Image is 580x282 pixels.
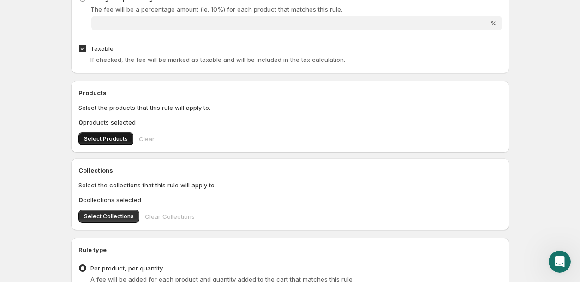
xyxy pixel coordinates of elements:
div: The team will be back 🕒 [15,180,144,198]
div: user says… [7,97,177,125]
h1: Fin [45,5,56,12]
h2: Collections [78,166,502,175]
iframe: Intercom live chat [549,251,571,273]
span: If checked, the fee will be marked as taxable and will be included in the tax calculation. [90,56,345,63]
p: Select the products that this rule will apply to. [78,103,502,112]
div: You’ll get replies here and in your email: ✉️ [15,131,144,176]
div: Fin says… [7,125,177,205]
textarea: Message… [8,192,177,208]
button: Send a message… [158,208,173,222]
button: Gif picker [29,211,36,219]
p: The team can also help [45,12,115,21]
span: Select Collections [84,213,134,220]
h2: Products [78,88,502,97]
div: can i run reports on these fees? [67,103,170,112]
span: Taxable [90,45,114,52]
button: Select Products [78,132,133,145]
span: Select Products [84,135,128,143]
b: [PERSON_NAME][EMAIL_ADDRESS][PERSON_NAME][DOMAIN_NAME] [15,149,140,174]
p: The fee will be a percentage amount (ie. 10%) for each product that matches this rule. [90,5,502,14]
button: Upload attachment [44,211,51,219]
img: Profile image for Fin [26,5,41,20]
button: Select Collections [78,210,139,223]
b: 0 [78,196,83,204]
button: Home [144,4,162,21]
div: can i run reports on these fees? [60,97,178,118]
div: You’ll get replies here and in your email:✉️[PERSON_NAME][EMAIL_ADDRESS][PERSON_NAME][DOMAIN_NAME... [7,125,151,204]
div: Close [162,4,179,20]
p: collections selected [78,195,502,204]
button: Emoji picker [14,211,22,219]
b: In 2 hours [23,190,59,197]
span: % [490,19,496,27]
p: Select the collections that this rule will apply to. [78,180,502,190]
div: Welcome. We are glad you are here. Please let us know if you have any troubles or need anything. [28,55,167,82]
button: Start recording [59,211,66,219]
span: Per product, per quantity [90,264,163,272]
b: 0 [78,119,83,126]
button: Scroll to bottom [84,170,100,186]
button: go back [6,4,24,21]
p: products selected [78,118,502,127]
h2: Rule type [78,245,502,254]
